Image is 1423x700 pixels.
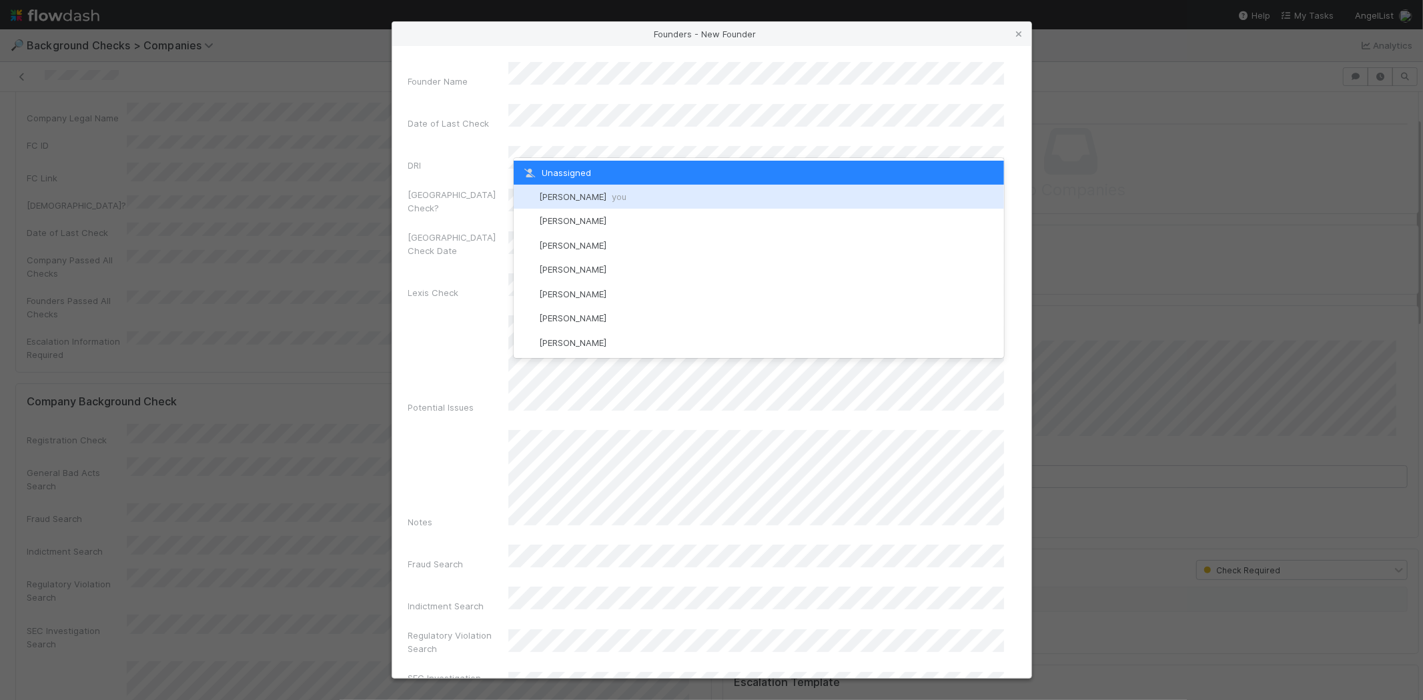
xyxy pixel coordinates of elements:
img: avatar_12dd09bb-393f-4edb-90ff-b12147216d3f.png [522,215,535,228]
label: Date of Last Check [408,117,490,130]
label: Notes [408,515,433,529]
label: Regulatory Violation Search [408,629,508,655]
span: [PERSON_NAME] [539,191,626,202]
span: [PERSON_NAME] [539,289,606,299]
label: [GEOGRAPHIC_DATA] Check Date [408,231,508,257]
span: [PERSON_NAME] [539,264,606,275]
img: avatar_dbacaa61-7a5b-4cd3-8dce-10af25fe9829.png [522,336,535,349]
span: you [612,191,626,202]
label: [GEOGRAPHIC_DATA] Check? [408,188,508,215]
label: Potential Issues [408,401,474,414]
label: SEC Investigation Search [408,671,508,698]
label: DRI [408,159,422,172]
span: [PERSON_NAME] [539,313,606,323]
img: avatar_ac83cd3a-2de4-4e8f-87db-1b662000a96d.png [522,263,535,277]
label: Fraud Search [408,557,464,571]
img: avatar_d02a2cc9-4110-42ea-8259-e0e2573f4e82.png [522,239,535,252]
img: avatar_a3f4375a-141d-47ac-a212-32189532ae09.png [522,287,535,301]
img: avatar_5106bb14-94e9-4897-80de-6ae81081f36d.png [522,190,535,203]
img: avatar_501ac9d6-9fa6-4fe9-975e-1fd988f7bdb1.png [522,312,535,325]
label: Lexis Check [408,286,459,299]
label: Indictment Search [408,599,484,613]
label: Founder Name [408,75,468,88]
span: Unassigned [522,167,591,178]
div: Founders - New Founder [392,22,1031,46]
span: [PERSON_NAME] [539,215,606,226]
span: [PERSON_NAME] [539,240,606,251]
span: [PERSON_NAME] [539,337,606,348]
